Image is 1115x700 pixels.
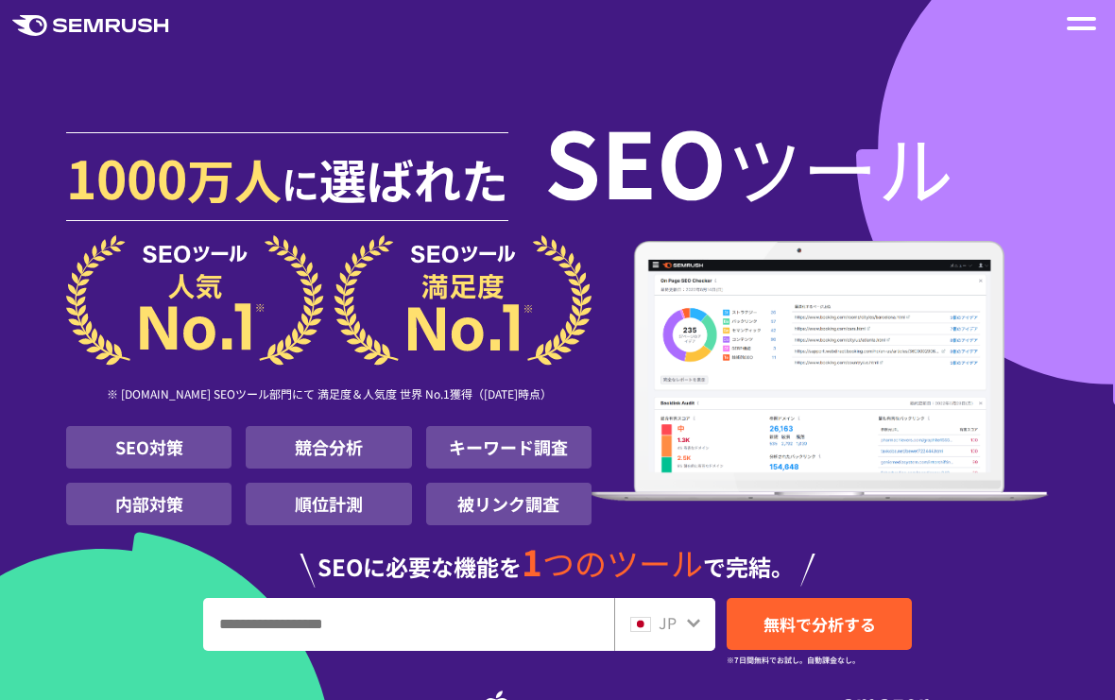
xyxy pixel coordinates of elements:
span: 無料で分析する [763,612,876,636]
li: 被リンク調査 [426,483,592,525]
li: キーワード調査 [426,426,592,469]
span: 選ばれた [319,145,508,213]
span: で完結。 [703,550,794,583]
span: JP [659,611,677,634]
input: URL、キーワードを入力してください [204,599,613,650]
div: SEOに必要な機能を [66,525,1049,588]
a: 無料で分析する [727,598,912,650]
span: 万人 [187,145,282,213]
small: ※7日間無料でお試し。自動課金なし。 [727,651,860,669]
li: 内部対策 [66,483,232,525]
span: SEO [544,94,727,226]
div: ※ [DOMAIN_NAME] SEOツール部門にて 満足度＆人気度 世界 No.1獲得（[DATE]時点） [66,366,592,426]
li: 順位計測 [246,483,411,525]
li: SEO対策 [66,426,232,469]
span: ツール [727,111,953,221]
span: 1000 [66,139,187,214]
span: 1 [522,536,542,587]
li: 競合分析 [246,426,411,469]
span: に [282,156,319,211]
span: つのツール [542,539,703,586]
